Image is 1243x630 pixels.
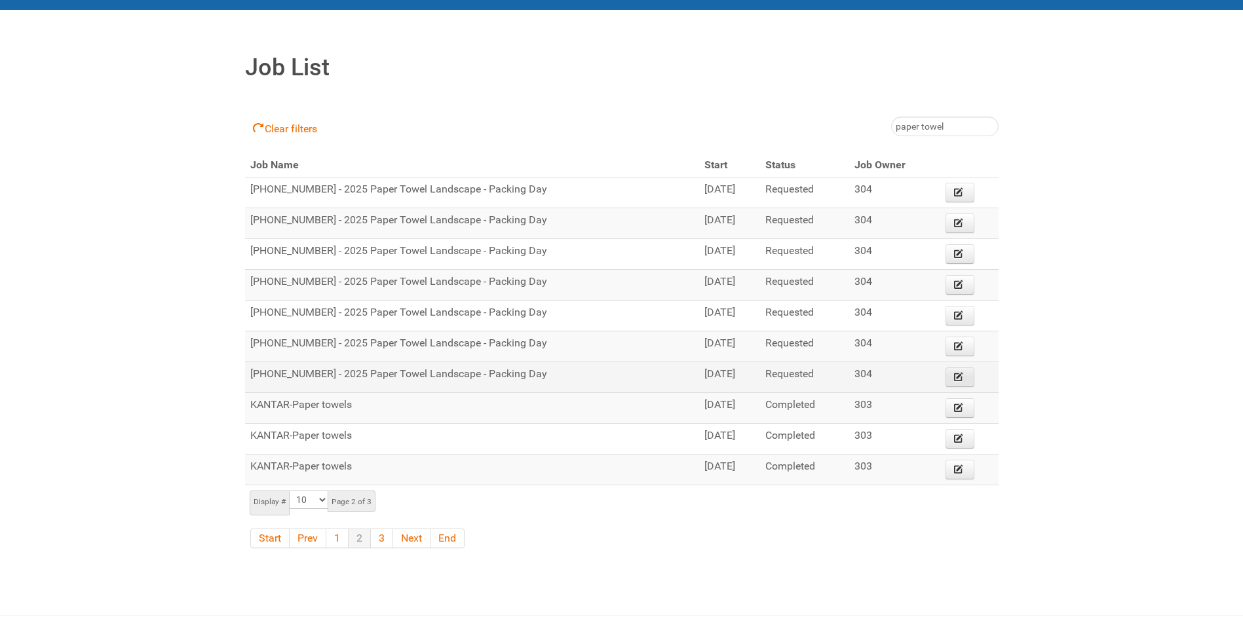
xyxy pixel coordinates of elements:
td: 304 [849,301,940,331]
td: 304 [849,270,940,301]
td: [DATE] [699,177,760,208]
a: Next [393,528,430,548]
td: [DATE] [699,454,760,485]
td: [PHONE_NUMBER] - 2025 Paper Towel Landscape - Packing Day [245,270,700,301]
a: 1 [326,528,349,548]
td: [DATE] [699,393,760,424]
td: 303 [849,393,940,424]
td: 304 [849,362,940,393]
td: [PHONE_NUMBER] - 2025 Paper Towel Landscape - Packing Day [245,239,700,270]
td: 304 [849,177,940,208]
td: [DATE] [699,270,760,301]
td: [DATE] [699,301,760,331]
h1: Job List [245,50,999,85]
span: Start [704,158,727,171]
td: Completed [760,424,849,454]
small: Display # [254,497,286,506]
td: 304 [849,239,940,270]
td: 304 [849,331,940,362]
td: [PHONE_NUMBER] - 2025 Paper Towel Landscape - Packing Day [245,208,700,239]
input: All [891,117,999,136]
a: End [430,528,465,548]
td: [DATE] [699,362,760,393]
td: KANTAR-Paper towels [245,424,700,454]
td: Requested [760,208,849,239]
small: Page 2 of 3 [332,497,372,506]
a: Start [250,528,290,548]
td: [DATE] [699,424,760,454]
td: [PHONE_NUMBER] - 2025 Paper Towel Landscape - Packing Day [245,331,700,362]
td: [DATE] [699,331,760,362]
td: [DATE] [699,239,760,270]
td: KANTAR-Paper towels [245,393,700,424]
td: KANTAR-Paper towels [245,454,700,485]
td: Requested [760,301,849,331]
span: Status [765,158,795,171]
td: 303 [849,454,940,485]
td: Requested [760,270,849,301]
td: [PHONE_NUMBER] - 2025 Paper Towel Landscape - Packing Day [245,301,700,331]
a: Clear filters [245,118,325,139]
td: Completed [760,454,849,485]
td: Requested [760,177,849,208]
td: [PHONE_NUMBER] - 2025 Paper Towel Landscape - Packing Day [245,177,700,208]
td: Requested [760,331,849,362]
a: 3 [371,528,393,548]
td: Requested [760,362,849,393]
a: 2 [349,528,371,548]
td: Completed [760,393,849,424]
span: Job Owner [854,158,906,171]
td: 304 [849,208,940,239]
td: Requested [760,239,849,270]
span: Job Name [250,158,299,171]
td: [DATE] [699,208,760,239]
td: 303 [849,424,940,454]
a: Prev [290,528,326,548]
td: [PHONE_NUMBER] - 2025 Paper Towel Landscape - Packing Day [245,362,700,393]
